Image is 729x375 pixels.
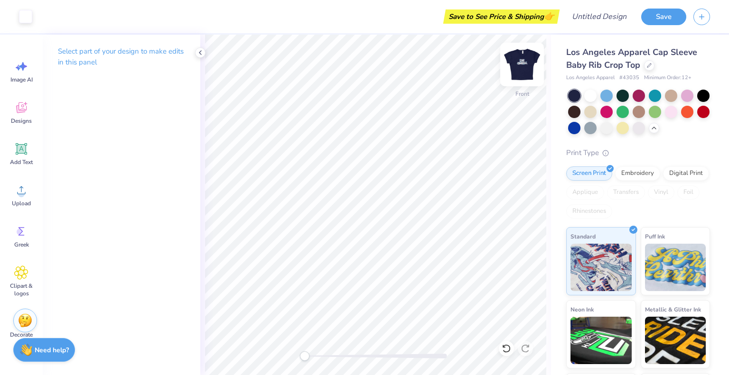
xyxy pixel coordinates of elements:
div: Print Type [566,147,710,158]
div: Front [515,90,529,98]
div: Vinyl [648,185,674,200]
span: Metallic & Glitter Ink [645,304,701,314]
span: # 43035 [619,74,639,82]
div: Foil [677,185,700,200]
span: Image AI [10,76,33,83]
span: Los Angeles Apparel Cap Sleeve Baby Rib Crop Top [566,46,697,71]
img: Standard [570,244,632,291]
span: Minimum Order: 12 + [644,74,692,82]
div: Save to See Price & Shipping [446,9,557,24]
span: Add Text [10,158,33,166]
input: Untitled Design [564,7,634,26]
span: Neon Ink [570,304,594,314]
p: Select part of your design to make edits in this panel [58,46,185,68]
button: Save [641,9,686,25]
span: Decorate [10,331,33,338]
span: Clipart & logos [6,282,37,297]
img: Puff Ink [645,244,706,291]
div: Rhinestones [566,204,612,219]
div: Screen Print [566,166,612,181]
span: Puff Ink [645,231,665,241]
div: Applique [566,185,604,200]
img: Neon Ink [570,317,632,364]
span: 👉 [544,10,554,22]
div: Embroidery [615,166,660,181]
div: Digital Print [663,166,709,181]
div: Accessibility label [300,351,309,361]
span: Designs [11,117,32,125]
span: Upload [12,200,31,207]
img: Metallic & Glitter Ink [645,317,706,364]
img: Front [503,46,541,83]
div: Transfers [607,185,645,200]
span: Greek [14,241,29,248]
span: Los Angeles Apparel [566,74,615,82]
strong: Need help? [35,346,69,355]
span: Standard [570,231,596,241]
